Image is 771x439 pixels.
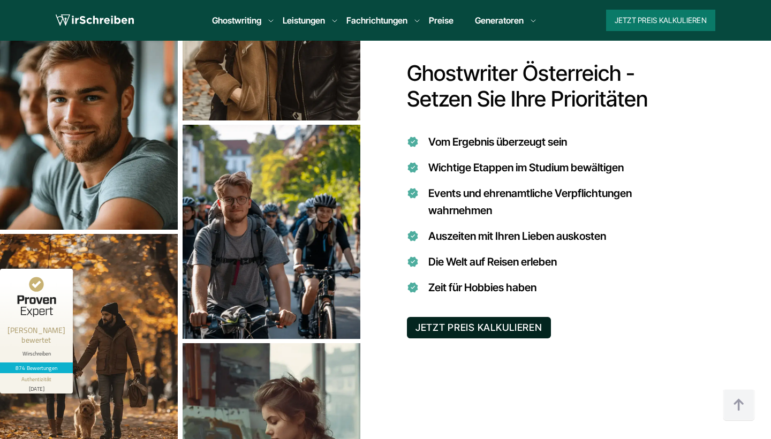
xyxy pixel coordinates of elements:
[429,15,453,26] a: Preise
[183,127,360,337] div: 3 / 3
[407,18,690,112] h2: Ghostwriter Österreich - Setzen Sie Ihre Prioritäten
[723,389,755,421] img: button top
[346,14,407,27] a: Fachrichtungen
[183,125,360,339] img: Prioritäten
[428,253,690,270] li: Die Welt auf Reisen erleben
[4,383,69,391] div: [DATE]
[475,14,524,27] a: Generatoren
[428,159,690,176] li: Wichtige Etappen im Studium bewältigen
[407,317,551,338] button: JETZT PREIS KALKULIEREN
[21,375,52,383] div: Authentizität
[428,185,690,219] li: Events und ehrenamtliche Verpflichtungen wahrnehmen
[606,10,715,31] button: Jetzt Preis kalkulieren
[428,133,690,150] li: Vom Ergebnis überzeugt sein
[212,14,261,27] a: Ghostwriting
[428,228,690,245] li: Auszeiten mit Ihren Lieben auskosten
[283,14,325,27] a: Leistungen
[56,12,134,28] img: logo wirschreiben
[4,350,69,357] div: Wirschreiben
[428,279,690,296] li: Zeit für Hobbies haben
